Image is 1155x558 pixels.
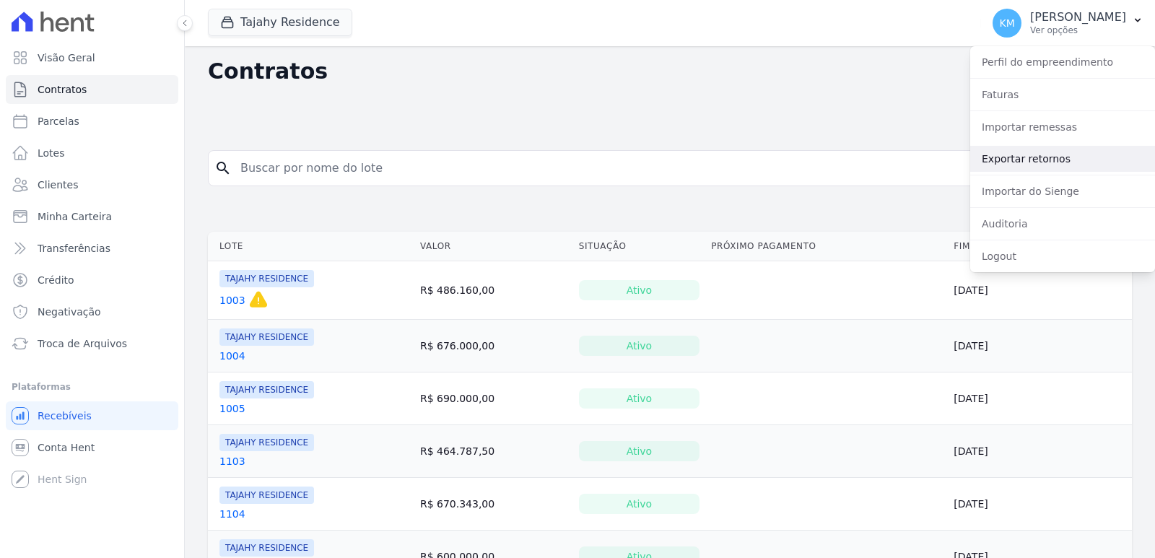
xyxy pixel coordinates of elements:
span: Crédito [38,273,74,287]
div: Ativo [579,280,699,300]
a: Parcelas [6,107,178,136]
a: Crédito [6,266,178,295]
a: Lotes [6,139,178,167]
a: Troca de Arquivos [6,329,178,358]
th: Lote [208,232,414,261]
td: [DATE] [948,320,1132,372]
a: Importar remessas [970,114,1155,140]
span: Visão Geral [38,51,95,65]
i: search [214,160,232,177]
a: Conta Hent [6,433,178,462]
a: Logout [970,243,1155,269]
input: Buscar por nome do lote [232,154,1125,183]
td: R$ 464.787,50 [414,425,573,478]
button: Tajahy Residence [208,9,352,36]
p: Ver opções [1030,25,1126,36]
span: Contratos [38,82,87,97]
td: R$ 670.343,00 [414,478,573,531]
span: Negativação [38,305,101,319]
span: Parcelas [38,114,79,128]
a: Auditoria [970,211,1155,237]
div: Ativo [579,441,699,461]
td: R$ 676.000,00 [414,320,573,372]
button: KM [PERSON_NAME] Ver opções [981,3,1155,43]
a: Perfil do empreendimento [970,49,1155,75]
span: TAJAHY RESIDENCE [219,487,314,504]
a: Importar do Sienge [970,178,1155,204]
span: TAJAHY RESIDENCE [219,270,314,287]
span: TAJAHY RESIDENCE [219,381,314,398]
span: Recebíveis [38,409,92,423]
span: Troca de Arquivos [38,336,127,351]
h2: Contratos [208,58,972,84]
a: Faturas [970,82,1155,108]
span: Minha Carteira [38,209,112,224]
a: 1003 [219,293,245,308]
a: 1103 [219,454,245,468]
td: [DATE] [948,425,1132,478]
a: Contratos [6,75,178,104]
th: Situação [573,232,705,261]
a: 1104 [219,507,245,521]
p: [PERSON_NAME] [1030,10,1126,25]
a: 1005 [219,401,245,416]
a: Negativação [6,297,178,326]
th: Fim do Contrato [948,232,1132,261]
td: R$ 486.160,00 [414,261,573,320]
td: [DATE] [948,261,1132,320]
span: KM [999,18,1014,28]
th: Próximo Pagamento [705,232,948,261]
th: Valor [414,232,573,261]
span: TAJAHY RESIDENCE [219,328,314,346]
span: Clientes [38,178,78,192]
td: [DATE] [948,478,1132,531]
td: [DATE] [948,372,1132,425]
span: Transferências [38,241,110,256]
a: Exportar retornos [970,146,1155,172]
a: 1004 [219,349,245,363]
div: Ativo [579,494,699,514]
span: TAJAHY RESIDENCE [219,539,314,557]
td: R$ 690.000,00 [414,372,573,425]
a: Minha Carteira [6,202,178,231]
span: TAJAHY RESIDENCE [219,434,314,451]
span: Conta Hent [38,440,95,455]
span: Lotes [38,146,65,160]
div: Ativo [579,388,699,409]
div: Plataformas [12,378,173,396]
a: Clientes [6,170,178,199]
a: Visão Geral [6,43,178,72]
a: Transferências [6,234,178,263]
div: Ativo [579,336,699,356]
a: Recebíveis [6,401,178,430]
